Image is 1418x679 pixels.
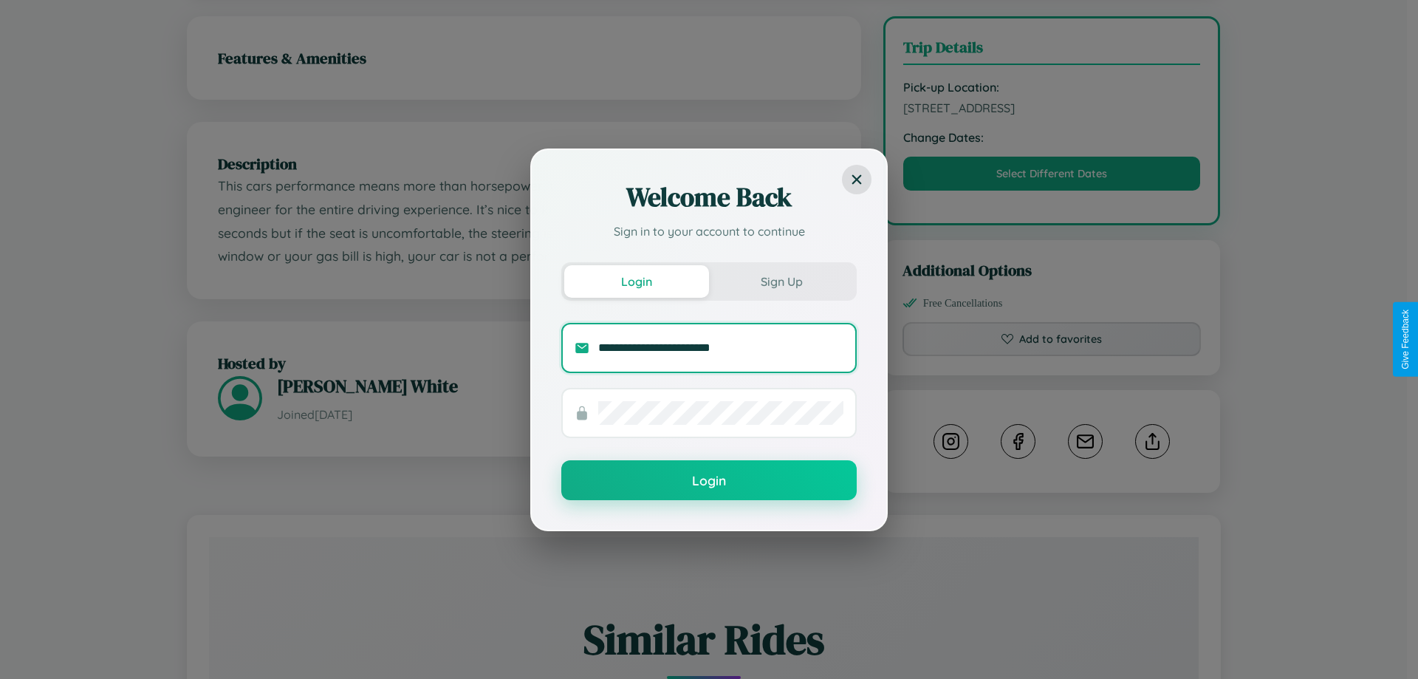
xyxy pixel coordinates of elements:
[709,265,854,298] button: Sign Up
[561,180,857,215] h2: Welcome Back
[564,265,709,298] button: Login
[561,460,857,500] button: Login
[561,222,857,240] p: Sign in to your account to continue
[1400,310,1411,369] div: Give Feedback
